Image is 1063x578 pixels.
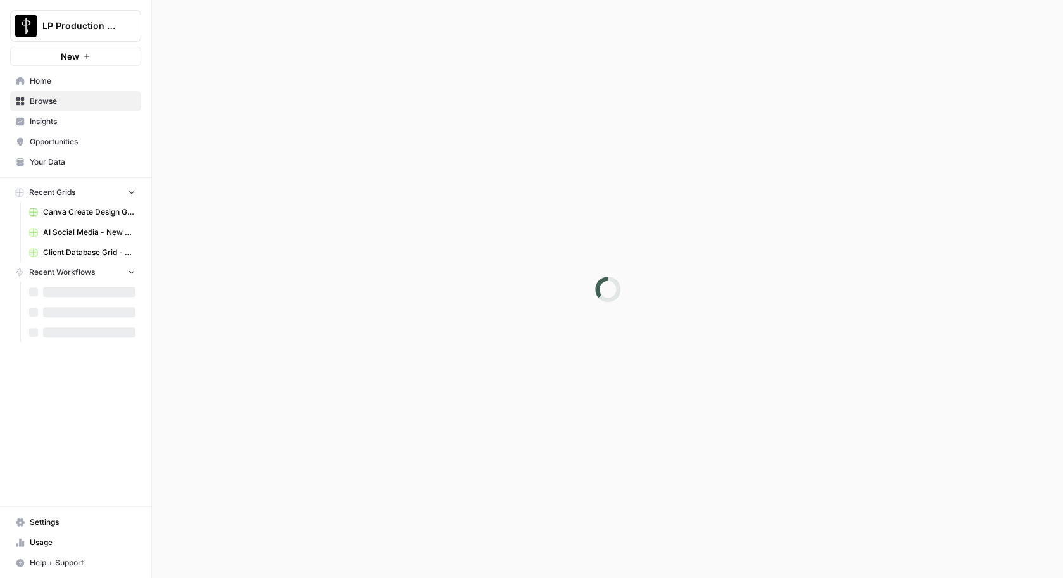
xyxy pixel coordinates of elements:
button: Help + Support [10,553,141,573]
span: Insights [30,116,135,127]
a: Insights [10,111,141,132]
a: Your Data [10,152,141,172]
a: Settings [10,512,141,532]
span: Recent Grids [29,187,75,198]
span: Home [30,75,135,87]
button: Workspace: LP Production Workloads [10,10,141,42]
a: Home [10,71,141,91]
span: Browse [30,96,135,107]
button: New [10,47,141,66]
span: Client Database Grid - AI Social Media [43,247,135,258]
a: Browse [10,91,141,111]
button: Recent Grids [10,183,141,202]
span: Canva Create Design Grid - AI Social Media [43,206,135,218]
a: Client Database Grid - AI Social Media [23,242,141,263]
a: Canva Create Design Grid - AI Social Media [23,202,141,222]
a: AI Social Media - New Account Onboarding [temp] Grid [23,222,141,242]
span: Usage [30,537,135,548]
span: Settings [30,517,135,528]
span: Your Data [30,156,135,168]
span: LP Production Workloads [42,20,119,32]
button: Recent Workflows [10,263,141,282]
a: Usage [10,532,141,553]
span: Recent Workflows [29,267,95,278]
span: Help + Support [30,557,135,569]
span: AI Social Media - New Account Onboarding [temp] Grid [43,227,135,238]
img: LP Production Workloads Logo [15,15,37,37]
a: Opportunities [10,132,141,152]
span: Opportunities [30,136,135,148]
span: New [61,50,79,63]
